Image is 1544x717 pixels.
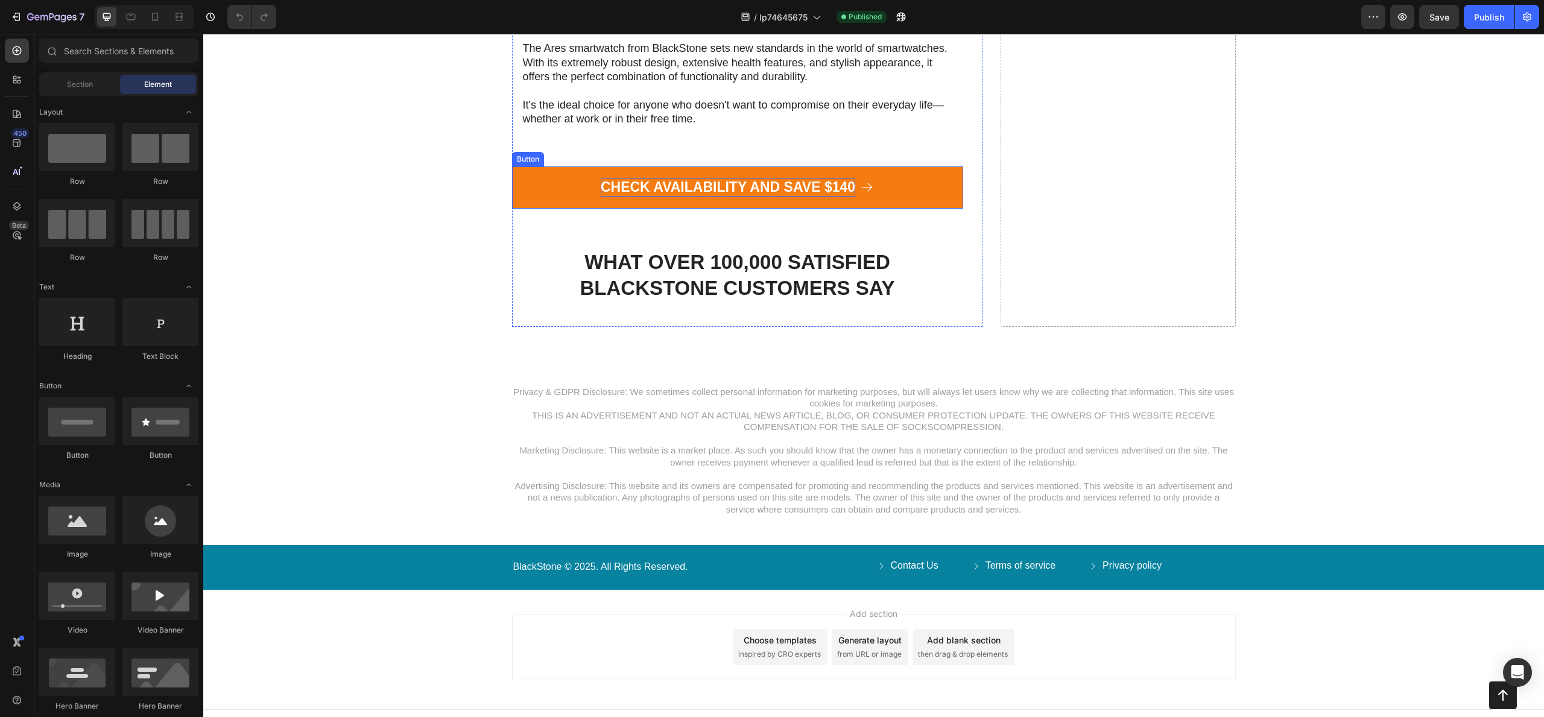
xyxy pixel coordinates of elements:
[67,79,93,90] span: Section
[397,145,652,163] p: CHECK AVAILABILITY AND SAVE $140
[311,120,338,131] div: Button
[320,65,749,93] p: It's the ideal choice for anyone who doesn't want to compromise on their everyday life—whether at...
[1503,658,1532,687] div: Open Intercom Messenger
[122,549,198,560] div: Image
[179,277,198,297] span: Toggle open
[310,527,667,540] p: BlackStone © 2025. All Rights Reserved.
[899,526,958,539] p: Privacy policy
[377,217,692,265] strong: WHAT OVER 100,000 SATISFIED BLACKSTONE CUSTOMERS SAY
[768,526,867,539] a: Terms of service
[122,450,198,461] div: Button
[754,11,757,24] span: /
[79,10,84,24] p: 7
[39,107,63,118] span: Layout
[39,479,60,490] span: Media
[39,39,198,63] input: Search Sections & Elements
[179,103,198,122] span: Toggle open
[227,5,276,29] div: Undo/Redo
[310,434,1031,481] p: Advertising Disclosure: This website and its owners are compensated for promoting and recommendin...
[309,133,760,175] a: CHECK AVAILABILITY AND SAVE $140
[759,11,808,24] span: lp74645675
[885,526,973,539] a: Privacy policy
[724,600,797,613] div: Add blank section
[1419,5,1459,29] button: Save
[203,34,1544,717] iframe: Design area
[634,615,698,626] span: from URL or image
[642,573,699,586] span: Add section
[179,376,198,396] span: Toggle open
[144,79,172,90] span: Element
[179,475,198,494] span: Toggle open
[540,600,613,613] div: Choose templates
[535,615,618,626] span: inspired by CRO experts
[39,252,115,263] div: Row
[39,625,115,636] div: Video
[39,701,115,712] div: Hero Banner
[39,381,62,391] span: Button
[9,221,29,230] div: Beta
[122,625,198,636] div: Video Banner
[122,701,198,712] div: Hero Banner
[11,128,29,138] div: 450
[1474,11,1504,24] div: Publish
[39,176,115,187] div: Row
[673,526,750,539] a: Contact Us
[1429,12,1449,22] span: Save
[122,176,198,187] div: Row
[1464,5,1514,29] button: Publish
[688,526,735,539] p: Contact Us
[39,282,54,292] span: Text
[782,526,852,539] p: Terms of service
[635,600,698,613] div: Generate layout
[310,352,1031,435] p: Privacy & GDPR Disclosure: We sometimes collect personal information for marketing purposes, but ...
[122,252,198,263] div: Row
[39,450,115,461] div: Button
[715,615,805,626] span: then drag & drop elements
[122,351,198,362] div: Text Block
[5,5,90,29] button: 7
[849,11,882,22] span: Published
[39,351,115,362] div: Heading
[39,549,115,560] div: Image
